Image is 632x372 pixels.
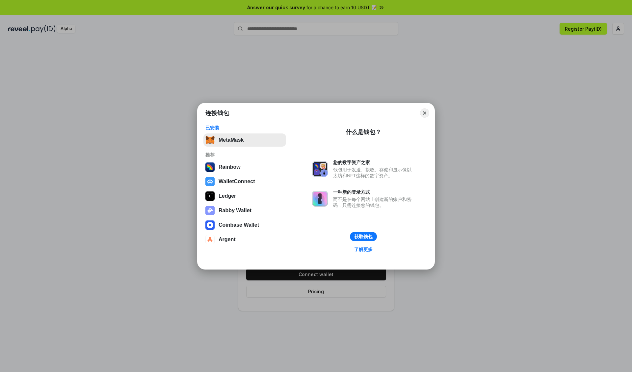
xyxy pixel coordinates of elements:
[333,189,415,195] div: 一种新的登录方式
[333,167,415,179] div: 钱包用于发送、接收、存储和显示像以太坊和NFT这样的数字资产。
[354,234,373,240] div: 获取钱包
[219,164,241,170] div: Rainbow
[219,237,236,243] div: Argent
[205,125,284,131] div: 已安装
[205,235,215,244] img: svg+xml,%3Csvg%20width%3D%2228%22%20height%3D%2228%22%20viewBox%3D%220%200%2028%2028%22%20fill%3D...
[219,222,259,228] div: Coinbase Wallet
[205,152,284,158] div: 推荐
[203,218,286,232] button: Coinbase Wallet
[205,177,215,186] img: svg+xml,%3Csvg%20width%3D%2228%22%20height%3D%2228%22%20viewBox%3D%220%200%2028%2028%22%20fill%3D...
[219,208,251,214] div: Rabby Wallet
[312,191,328,207] img: svg+xml,%3Csvg%20xmlns%3D%22http%3A%2F%2Fwww.w3.org%2F2000%2Fsvg%22%20fill%3D%22none%22%20viewBox...
[333,159,415,165] div: 您的数字资产之家
[219,137,244,143] div: MetaMask
[203,233,286,246] button: Argent
[354,246,373,252] div: 了解更多
[205,162,215,172] img: svg+xml,%3Csvg%20width%3D%22120%22%20height%3D%22120%22%20viewBox%3D%220%200%20120%20120%22%20fil...
[205,135,215,145] img: svg+xml,%3Csvg%20fill%3D%22none%22%20height%3D%2233%22%20viewBox%3D%220%200%2035%2033%22%20width%...
[205,109,229,117] h1: 连接钱包
[420,108,429,118] button: Close
[333,196,415,208] div: 而不是在每个网站上创建新的账户和密码，只需连接您的钱包。
[203,204,286,217] button: Rabby Wallet
[203,189,286,203] button: Ledger
[203,160,286,174] button: Rainbow
[203,175,286,188] button: WalletConnect
[205,191,215,201] img: svg+xml,%3Csvg%20xmlns%3D%22http%3A%2F%2Fwww.w3.org%2F2000%2Fsvg%22%20width%3D%2228%22%20height%3...
[350,245,377,254] a: 了解更多
[219,179,255,185] div: WalletConnect
[312,161,328,177] img: svg+xml,%3Csvg%20xmlns%3D%22http%3A%2F%2Fwww.w3.org%2F2000%2Fsvg%22%20fill%3D%22none%22%20viewBox...
[346,128,381,136] div: 什么是钱包？
[219,193,236,199] div: Ledger
[350,232,377,241] button: 获取钱包
[203,133,286,147] button: MetaMask
[205,206,215,215] img: svg+xml,%3Csvg%20xmlns%3D%22http%3A%2F%2Fwww.w3.org%2F2000%2Fsvg%22%20fill%3D%22none%22%20viewBox...
[205,220,215,230] img: svg+xml,%3Csvg%20width%3D%2228%22%20height%3D%2228%22%20viewBox%3D%220%200%2028%2028%22%20fill%3D...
